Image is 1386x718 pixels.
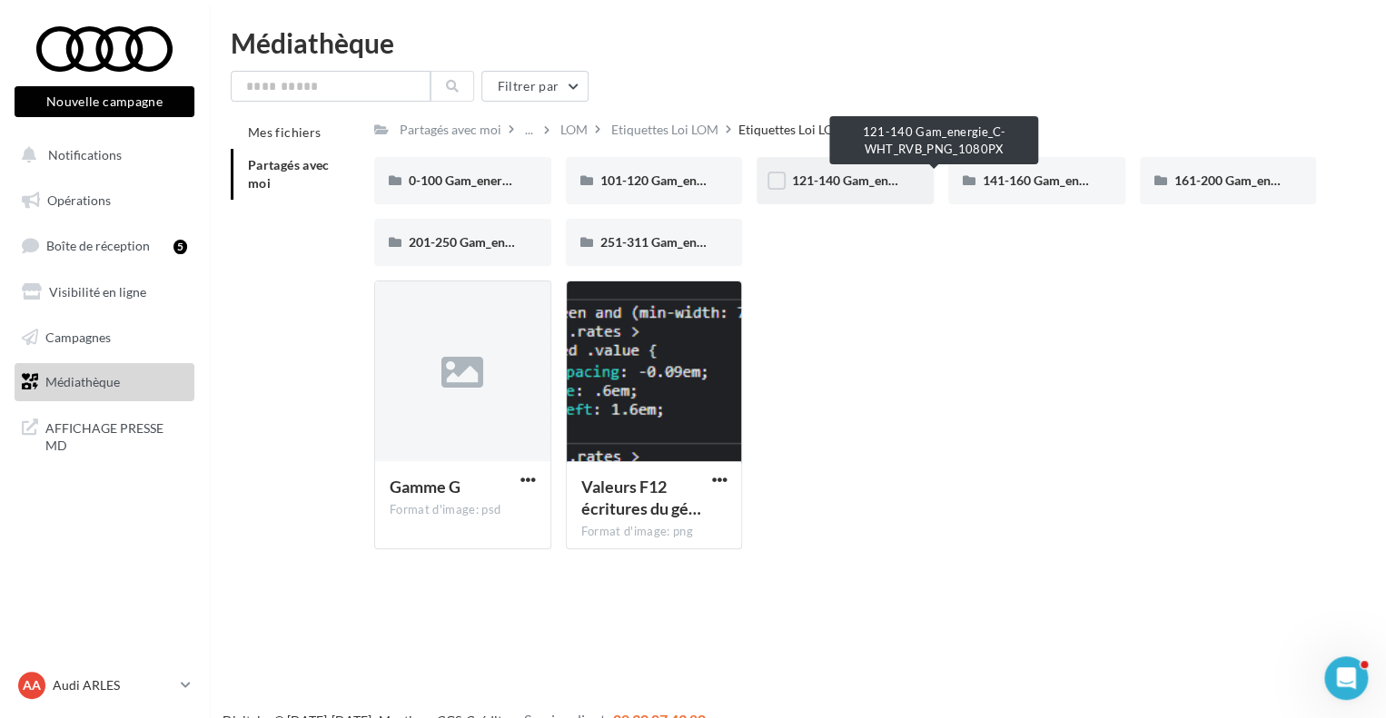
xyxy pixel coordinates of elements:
div: 121-140 Gam_energie_C-WHT_RVB_PNG_1080PX [829,116,1038,164]
a: Boîte de réception5 [11,226,198,265]
div: 5 [173,240,187,254]
a: AFFICHAGE PRESSE MD [11,408,198,462]
span: Partagés avec moi [248,157,330,191]
div: Etiquettes Loi LOM [738,121,846,139]
span: 141-160 Gam_energie_D-WHT_RVB_PNG_1080PX [983,172,1272,188]
span: Notifications [48,147,122,162]
button: Filtrer par [481,71,589,102]
span: Gamme G [390,477,460,497]
a: Médiathèque [11,363,198,401]
span: 101-120 Gam_energie_B-WHT_RVB_PNG_1080PX [600,172,889,188]
span: Mes fichiers [248,124,321,140]
iframe: Intercom live chat [1324,656,1368,700]
span: 121-140 Gam_energie_C-WHT_RVB_PNG_1080PX [791,172,1079,188]
a: Visibilité en ligne [11,273,198,311]
div: Partagés avec moi [400,121,501,139]
span: AA [23,676,41,694]
span: 0-100 Gam_energie_A-WHT_RVB_PNG_1080PX [409,172,684,188]
span: Médiathèque [45,374,120,389]
div: Médiathèque [231,29,1364,56]
span: 201-250 Gam_energie_F-WHT_RVB_PNG_1080PX [409,234,697,250]
div: ... [521,117,537,143]
span: AFFICHAGE PRESSE MD [45,416,187,455]
a: Campagnes [11,319,198,357]
span: Boîte de réception [46,238,150,253]
a: AA Audi ARLES [15,668,194,703]
span: Opérations [47,192,111,208]
div: LOM [560,121,588,139]
span: 251-311 Gam_energie_G-WHT_RVB_PNG_1080PX [600,234,890,250]
button: Notifications [11,136,191,174]
div: Format d'image: psd [390,502,536,518]
p: Audi ARLES [53,676,173,694]
div: Etiquettes Loi LOM [611,121,718,139]
span: Campagnes [45,329,111,344]
span: Visibilité en ligne [49,284,146,300]
span: Valeurs F12 écritures du générateur étiquettes CO2 [581,477,701,518]
button: Nouvelle campagne [15,86,194,117]
div: Format d'image: png [581,524,728,540]
a: Opérations [11,182,198,220]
